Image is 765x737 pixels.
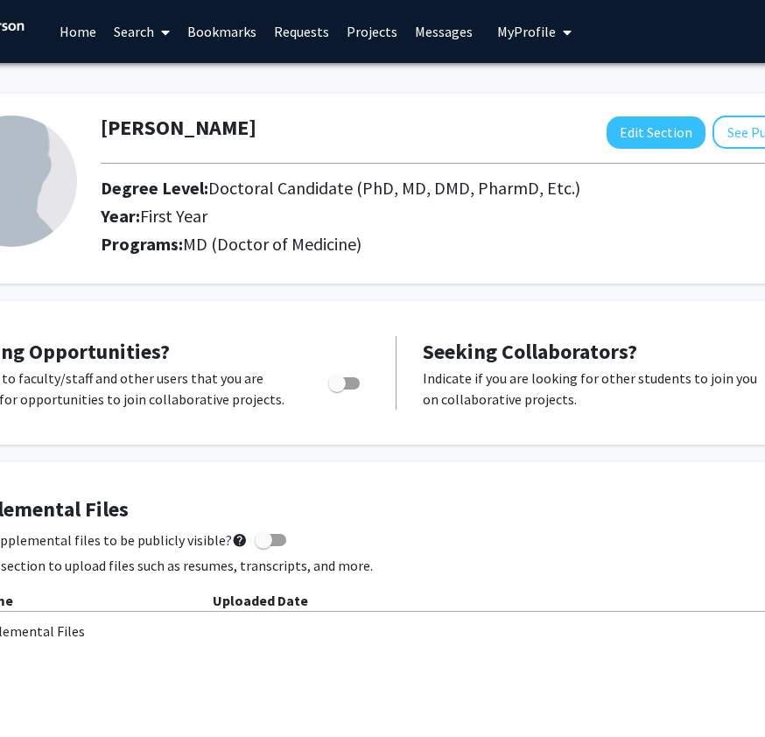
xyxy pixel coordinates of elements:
h2: Year: [101,206,713,227]
a: Bookmarks [179,1,265,62]
h2: Degree Level: [101,178,713,199]
span: Seeking Collaborators? [423,338,637,365]
span: Doctoral Candidate (PhD, MD, DMD, PharmD, Etc.) [208,177,580,199]
button: Edit Section [607,116,705,149]
b: Uploaded Date [213,592,308,609]
span: MD (Doctor of Medicine) [183,233,361,255]
h1: [PERSON_NAME] [101,116,256,141]
a: Home [51,1,105,62]
span: First Year [140,205,207,227]
iframe: Chat [13,658,74,724]
a: Projects [338,1,406,62]
a: Search [105,1,179,62]
a: Messages [406,1,481,62]
mat-icon: help [232,530,248,551]
a: Requests [265,1,338,62]
span: My Profile [497,23,556,40]
div: Toggle [321,368,369,394]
